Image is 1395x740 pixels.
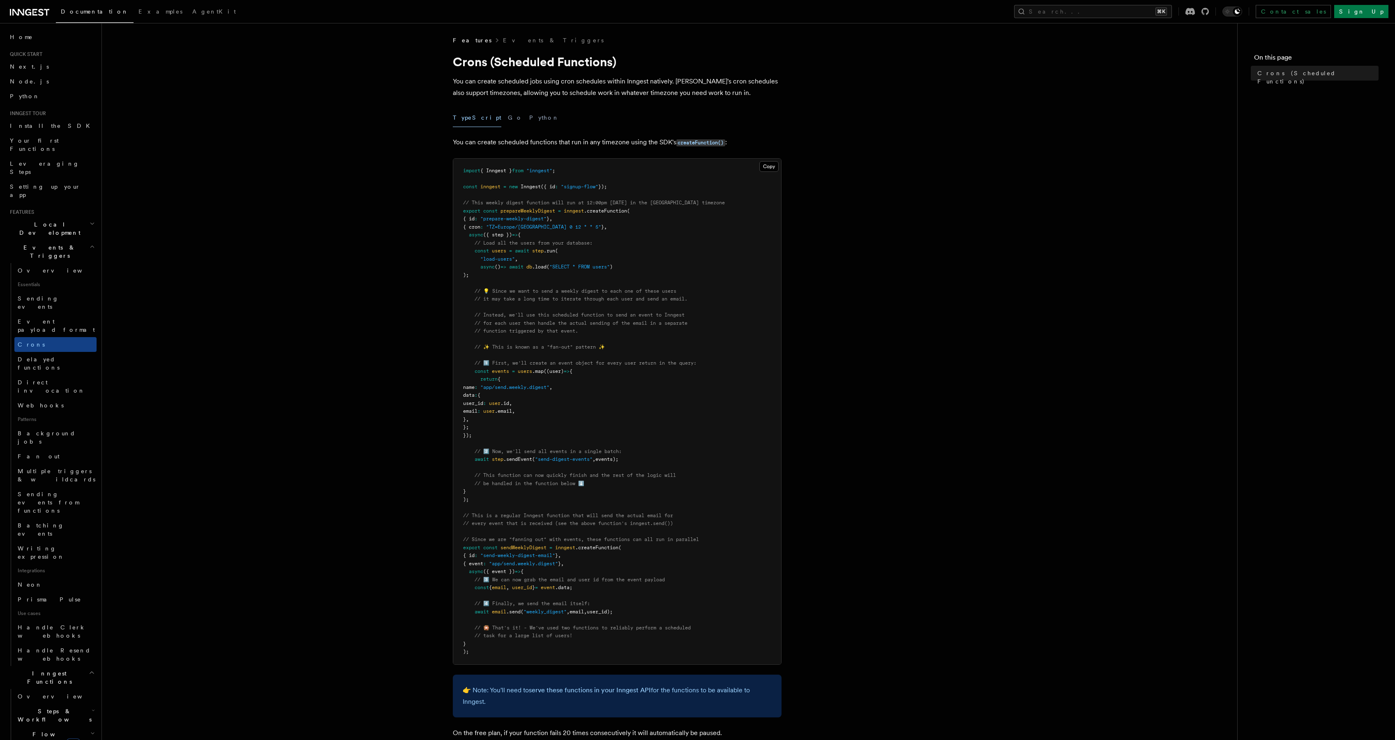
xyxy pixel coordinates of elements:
span: , [558,553,561,558]
span: "load-users" [480,256,515,262]
span: Webhooks [18,402,64,409]
span: = [503,184,506,190]
button: Events & Triggers [7,240,97,263]
span: users [518,368,532,374]
span: // This weekly digest function will run at 12:00pm [DATE] in the [GEOGRAPHIC_DATA] timezone [463,200,725,206]
p: 👉 Note: You'll need to for the functions to be available to Inngest. [463,684,772,708]
a: Overview [14,263,97,278]
span: "TZ=Europe/[GEOGRAPHIC_DATA] 0 12 * * 5" [486,224,601,230]
span: event [541,585,555,590]
span: Inngest Functions [7,669,89,686]
span: // Load all the users from your database: [475,240,593,246]
a: serve these functions in your Inngest API [529,686,651,694]
span: prepareWeeklyDigest [500,208,555,214]
span: Crons [18,341,45,348]
span: , [549,216,552,222]
span: .data; [555,585,572,590]
span: : [480,224,483,230]
span: .load [532,264,546,270]
span: async [469,232,483,238]
span: Patterns [14,413,97,426]
span: async [469,569,483,574]
span: Inngest [521,184,541,190]
a: Sending events from functions [14,487,97,518]
span: user_id [463,400,483,406]
div: Events & Triggers [7,263,97,666]
p: You can create scheduled functions that run in any timezone using the SDK's : [453,136,782,148]
span: : [555,184,558,190]
span: { [489,585,492,590]
span: Your first Functions [10,137,59,152]
a: Sending events [14,291,97,314]
span: , [561,561,564,567]
a: Fan out [14,449,97,464]
span: Inngest tour [7,110,46,117]
span: "prepare-weekly-digest" [480,216,546,222]
span: user_id [512,585,532,590]
span: export [463,545,480,550]
span: // Since we are "fanning out" with events, these functions can all run in parallel [463,536,699,542]
span: name [463,384,475,390]
span: "SELECT * FROM users" [549,264,610,270]
span: await [475,456,489,462]
a: Event payload format [14,314,97,337]
span: email [492,609,506,615]
span: data [463,392,475,398]
span: ( [618,545,621,550]
span: ({ event }) [483,569,515,574]
span: // Instead, we'll use this scheduled function to send an event to Inngest [475,312,685,318]
a: Crons [14,337,97,352]
span: .run [544,248,555,254]
span: : [475,384,477,390]
span: user_id); [587,609,613,615]
a: Node.js [7,74,97,89]
span: ((user) [544,368,564,374]
span: const [475,248,489,254]
span: { id [463,216,475,222]
span: ( [521,609,523,615]
span: inngest [564,208,584,214]
span: Handle Resend webhooks [18,647,91,662]
span: user [489,400,500,406]
span: // 2️⃣ Now, we'll send all events in a single batch: [475,449,622,454]
p: On the free plan, if your function fails 20 times consecutively it will automatically be paused. [453,727,782,739]
span: const [475,585,489,590]
span: : [475,216,477,222]
span: Sending events [18,295,59,310]
span: { id [463,553,475,558]
span: user [483,408,495,414]
span: Next.js [10,63,49,70]
a: Delayed functions [14,352,97,375]
span: => [515,569,521,574]
span: Leveraging Steps [10,160,79,175]
span: const [475,368,489,374]
a: Python [7,89,97,104]
span: = [512,368,515,374]
span: , [466,416,469,422]
span: Use cases [14,607,97,620]
span: Events & Triggers [7,243,90,260]
a: Handle Clerk webhooks [14,620,97,643]
span: // 1️⃣ First, we'll create an event object for every user return in the query: [475,360,696,366]
span: step [492,456,503,462]
span: Setting up your app [10,183,81,198]
span: , [515,256,518,262]
p: You can create scheduled jobs using cron schedules within Inngest natively. [PERSON_NAME]'s cron ... [453,76,782,99]
a: AgentKit [187,2,241,22]
span: ); [463,649,469,654]
span: Direct invocation [18,379,85,394]
span: }; [463,424,469,430]
span: , [512,408,515,414]
span: : [483,400,486,406]
a: Prisma Pulse [14,592,97,607]
span: Event payload format [18,318,95,333]
a: Setting up your app [7,179,97,202]
span: // it may take a long time to iterate through each user and send an email. [475,296,687,302]
span: // every event that is received (see the above function's inngest.send()) [463,520,673,526]
code: createFunction() [676,139,725,146]
span: "inngest" [526,168,552,173]
span: } [463,488,466,494]
span: Features [7,209,34,215]
span: // for each user then handle the actual sending of the email in a separate [475,320,687,326]
span: Delayed functions [18,356,60,371]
